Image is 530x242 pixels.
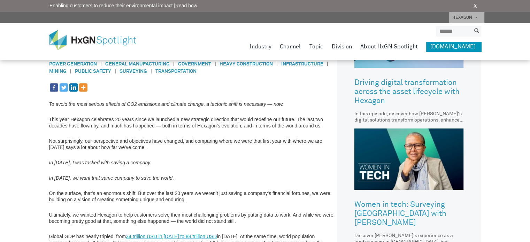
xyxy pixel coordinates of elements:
[67,68,75,75] span: |
[120,69,147,74] a: Surveying
[60,83,68,92] a: Twitter
[49,116,334,129] p: This year Hexagon celebrates 20 years since we launched a new strategic direction that would rede...
[147,68,155,75] span: |
[332,42,352,52] a: Division
[49,30,147,50] img: HxGN Spotlight
[170,61,178,68] span: |
[426,42,481,52] a: [DOMAIN_NAME]
[69,83,78,92] a: Linkedin
[309,42,323,52] a: Topic
[49,2,197,9] span: Enabling customers to reduce their environmental impact |
[360,42,418,52] a: About HxGN Spotlight
[97,61,105,68] span: |
[155,69,197,74] a: Transportation
[354,195,463,233] a: Women in tech: Surveying [GEOGRAPHIC_DATA] with [PERSON_NAME]
[354,128,463,190] img: Women in tech: Surveying South Africa with Tumeka Bikitsha
[280,42,301,52] a: Channel
[220,62,273,67] a: Heavy Construction
[473,2,477,10] a: X
[75,69,111,74] a: Public safety
[354,111,463,123] div: In this episode, discover how [PERSON_NAME]'s digital solutions transform operations, enhance eff...
[49,138,334,150] p: Not surprisingly, our perspective and objectives have changed, and comparing where we were that f...
[449,12,484,23] a: HEXAGON
[250,42,271,52] a: Industry
[281,62,323,67] a: Infrastructure
[323,61,332,68] span: |
[49,69,67,74] a: Mining
[175,3,197,8] a: Read how
[49,190,334,203] p: On the surface, that’s an enormous shift. But over the last 20 years we weren’t just saving a com...
[354,73,463,111] a: Driving digital transformation across the asset lifecycle with Hexagon
[49,54,329,67] a: Energy and power generation
[49,175,174,181] em: In [DATE], we want that same company to save the world.
[126,234,217,239] a: 34 trillion USD in [DATE] to 88 trillion USD
[273,61,281,68] span: |
[211,61,220,68] span: |
[49,101,284,107] em: To avoid the most serious effects of CO2 emissions and climate change, a tectonic shift is necess...
[79,83,87,92] a: More
[178,62,211,67] a: Government
[111,68,120,75] span: |
[49,160,152,165] em: In [DATE], I was tasked with saving a company.
[105,62,170,67] a: General manufacturing
[50,83,58,92] a: Facebook
[49,212,334,224] p: Ultimately, we wanted Hexagon to help customers solve their most challenging problems by putting ...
